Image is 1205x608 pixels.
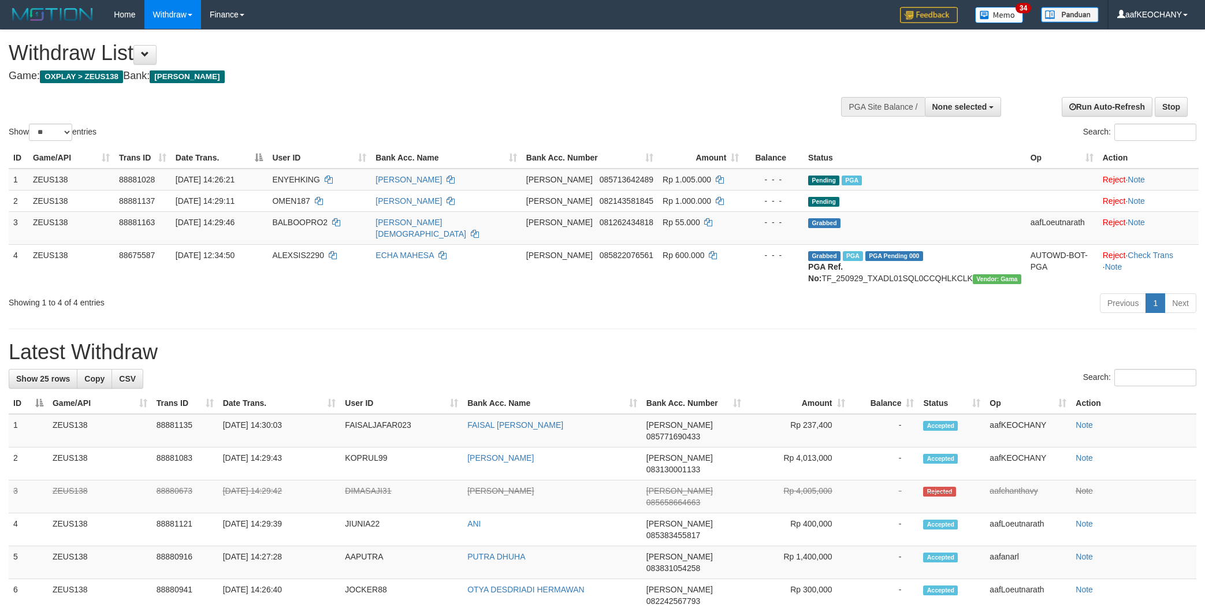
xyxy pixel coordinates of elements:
span: BALBOOPRO2 [272,218,328,227]
a: Next [1165,293,1196,313]
span: Copy 085383455817 to clipboard [646,531,700,540]
span: Grabbed [808,218,840,228]
a: OTYA DESDRIADI HERMAWAN [467,585,585,594]
th: Status [804,147,1026,169]
span: OXPLAY > ZEUS138 [40,70,123,83]
th: User ID: activate to sort column ascending [267,147,371,169]
img: Button%20Memo.svg [975,7,1024,23]
span: Marked by aafanarl [842,176,862,185]
a: Copy [77,369,112,389]
span: [PERSON_NAME] [646,585,713,594]
span: Accepted [923,454,958,464]
span: [DATE] 12:34:50 [176,251,235,260]
td: ZEUS138 [48,447,152,480]
span: Copy 085658664663 to clipboard [646,498,700,507]
h1: Latest Withdraw [9,341,1196,364]
td: · [1098,211,1199,244]
td: KOPRUL99 [340,447,463,480]
span: [PERSON_NAME] [526,251,593,260]
th: Date Trans.: activate to sort column descending [171,147,268,169]
td: 2 [9,447,48,480]
span: Rejected [923,487,955,497]
span: PGA Pending [865,251,923,261]
a: FAISAL [PERSON_NAME] [467,420,563,430]
th: Bank Acc. Number: activate to sort column ascending [522,147,658,169]
span: [DATE] 14:29:46 [176,218,235,227]
a: Note [1076,585,1093,594]
td: ZEUS138 [48,480,152,513]
th: Balance [743,147,804,169]
span: Grabbed [808,251,840,261]
th: Balance: activate to sort column ascending [850,393,919,414]
td: Rp 4,005,000 [746,480,850,513]
a: Note [1076,453,1093,462]
td: 1 [9,414,48,447]
select: Showentries [29,124,72,141]
span: None selected [932,102,987,111]
td: · · [1098,244,1199,289]
span: Copy 085713642489 to clipboard [600,175,653,184]
a: Reject [1103,218,1126,227]
td: [DATE] 14:27:28 [218,546,341,579]
td: - [850,513,919,546]
th: Bank Acc. Name: activate to sort column ascending [463,393,642,414]
th: Status: activate to sort column ascending [918,393,985,414]
td: 4 [9,513,48,546]
a: Note [1128,196,1145,206]
span: 88881163 [119,218,155,227]
a: Note [1076,519,1093,528]
a: Note [1076,420,1093,430]
td: Rp 4,013,000 [746,447,850,480]
th: User ID: activate to sort column ascending [340,393,463,414]
a: Note [1076,486,1093,495]
td: TF_250929_TXADL01SQL0CCQHLKCLK [804,244,1026,289]
a: Note [1128,218,1145,227]
span: ALEXSIS2290 [272,251,324,260]
a: [PERSON_NAME] [375,196,442,206]
h1: Withdraw List [9,42,792,65]
td: aafLoeutnarath [1026,211,1098,244]
td: DIMASAJI31 [340,480,463,513]
a: ECHA MAHESA [375,251,433,260]
td: aafLoeutnarath [985,513,1071,546]
span: Rp 1.000.000 [663,196,711,206]
div: PGA Site Balance / [841,97,924,117]
span: ENYEHKING [272,175,319,184]
td: - [850,546,919,579]
a: [PERSON_NAME] [375,175,442,184]
a: Reject [1103,251,1126,260]
a: Note [1105,262,1122,271]
h4: Game: Bank: [9,70,792,82]
th: Bank Acc. Number: activate to sort column ascending [642,393,746,414]
img: MOTION_logo.png [9,6,96,23]
a: Note [1076,552,1093,561]
td: 88881135 [152,414,218,447]
a: ANI [467,519,481,528]
a: Reject [1103,196,1126,206]
td: 1 [9,169,28,191]
th: Date Trans.: activate to sort column ascending [218,393,341,414]
input: Search: [1114,369,1196,386]
input: Search: [1114,124,1196,141]
span: Copy 085822076561 to clipboard [600,251,653,260]
span: Marked by aafpengsreynich [843,251,863,261]
span: [PERSON_NAME] [526,175,593,184]
span: Accepted [923,585,958,595]
a: Stop [1155,97,1188,117]
a: Previous [1100,293,1146,313]
span: Pending [808,197,839,207]
span: Vendor URL: https://trx31.1velocity.biz [973,274,1021,284]
td: ZEUS138 [48,546,152,579]
span: OMEN187 [272,196,310,206]
th: Op: activate to sort column ascending [1026,147,1098,169]
td: Rp 237,400 [746,414,850,447]
span: 88675587 [119,251,155,260]
span: Rp 1.005.000 [663,175,711,184]
span: CSV [119,374,136,383]
span: Copy 081262434818 to clipboard [600,218,653,227]
button: None selected [925,97,1002,117]
a: 1 [1146,293,1165,313]
span: Copy 082143581845 to clipboard [600,196,653,206]
a: Reject [1103,175,1126,184]
th: Action [1098,147,1199,169]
